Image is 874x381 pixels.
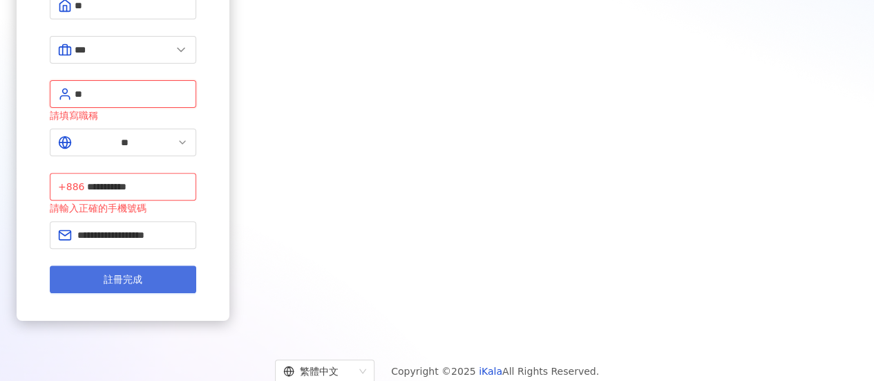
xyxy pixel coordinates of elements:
[479,366,502,377] a: iKala
[50,201,196,216] div: 請輸入正確的手機號碼
[58,179,84,194] span: +886
[391,363,599,380] span: Copyright © 2025 All Rights Reserved.
[50,108,196,123] div: 請填寫職稱
[104,274,142,285] span: 註冊完成
[50,266,196,293] button: 註冊完成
